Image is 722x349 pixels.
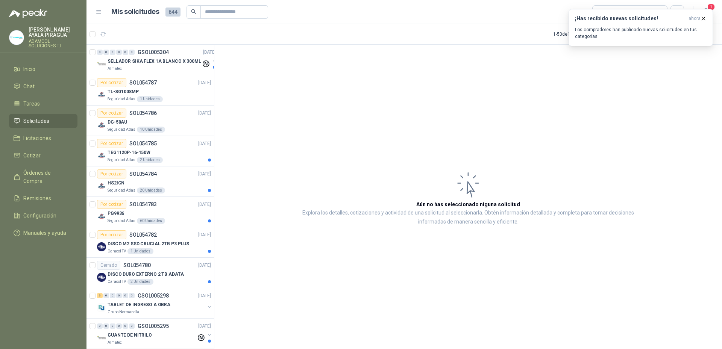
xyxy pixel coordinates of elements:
img: Company Logo [97,181,106,190]
a: Órdenes de Compra [9,166,77,188]
div: 1 - 50 de 1296 [553,28,602,40]
a: Por cotizarSOL054782[DATE] Company LogoDISCO M2 SSD CRUCIAL 2TB P3 PLUSCaracol TV1 Unidades [86,227,214,258]
p: PG9936 [108,210,124,217]
a: 3 0 0 0 0 0 GSOL005298[DATE] Company LogoTABLET DE INGRESO A OBRAGrupo Normandía [97,291,212,315]
div: 0 [129,293,135,298]
img: Company Logo [97,121,106,130]
a: Remisiones [9,191,77,205]
p: Seguridad Atlas [108,96,135,102]
p: SOL054783 [129,202,157,207]
p: Los compradores han publicado nuevas solicitudes en tus categorías. [575,26,707,40]
a: Solicitudes [9,114,77,128]
div: 60 Unidades [137,218,165,224]
p: GSOL005295 [138,323,169,329]
p: TABLET DE INGRESO A OBRA [108,301,170,308]
span: 1 [707,3,715,11]
span: Licitaciones [23,134,51,142]
div: 0 [116,293,122,298]
div: 0 [103,50,109,55]
a: Por cotizarSOL054785[DATE] Company LogoTEG1120P-16-150WSeguridad Atlas2 Unidades [86,136,214,166]
span: ahora [689,15,701,22]
span: Chat [23,82,35,91]
div: Por cotizar [97,200,126,209]
p: [DATE] [198,323,211,330]
p: HS2ICN [108,180,124,187]
p: Seguridad Atlas [108,157,135,163]
img: Company Logo [97,242,106,251]
a: Manuales y ayuda [9,226,77,240]
img: Company Logo [97,90,106,99]
span: Configuración [23,212,56,220]
p: Seguridad Atlas [108,187,135,193]
div: 20 Unidades [137,187,165,193]
div: 0 [110,293,115,298]
img: Company Logo [97,60,106,69]
p: [DATE] [198,171,211,178]
p: Almatec [108,340,122,346]
div: Cerrado [97,261,120,270]
p: GUANTE DE NITRILO [108,332,152,339]
p: [PERSON_NAME] AYALA PIRAGUA [29,27,77,38]
button: 1 [699,5,713,19]
h3: ¡Has recibido nuevas solicitudes! [575,15,686,22]
div: 10 Unidades [137,127,165,133]
div: Por cotizar [97,78,126,87]
div: 0 [103,293,109,298]
p: [DATE] [198,110,211,117]
p: SOL054787 [129,80,157,85]
p: DISCO M2 SSD CRUCIAL 2TB P3 PLUS [108,240,189,248]
p: [DATE] [198,201,211,208]
p: [DATE] [198,140,211,147]
a: Chat [9,79,77,94]
a: 0 0 0 0 0 0 GSOL005295[DATE] Company LogoGUANTE DE NITRILOAlmatec [97,322,212,346]
div: 0 [123,50,128,55]
div: Por cotizar [97,169,126,178]
a: Por cotizarSOL054784[DATE] Company LogoHS2ICNSeguridad Atlas20 Unidades [86,166,214,197]
p: Almatec [108,66,122,72]
h3: Aún no has seleccionado niguna solicitud [416,200,520,208]
a: 0 0 0 0 0 0 GSOL005304[DATE] Company LogoSELLADOR SIKA FLEX 1A BLANCO X 300MLAlmatec [97,48,217,72]
a: Tareas [9,97,77,111]
h1: Mis solicitudes [111,6,159,17]
a: Configuración [9,208,77,223]
img: Company Logo [9,30,24,45]
p: [DATE] [198,292,211,299]
div: Por cotizar [97,109,126,118]
span: Manuales y ayuda [23,229,66,237]
img: Logo peakr [9,9,47,18]
div: 0 [123,323,128,329]
p: SOL054784 [129,171,157,177]
p: ADAMCOL SOLUCIONES T.I [29,39,77,48]
p: Grupo Normandía [108,309,139,315]
div: 3 [97,293,103,298]
span: Inicio [23,65,35,73]
a: Por cotizarSOL054787[DATE] Company LogoTL-SG1008MPSeguridad Atlas1 Unidades [86,75,214,106]
p: Caracol TV [108,248,126,254]
div: 0 [116,50,122,55]
div: 0 [110,50,115,55]
p: [DATE] [198,79,211,86]
div: 0 [97,323,103,329]
div: 2 Unidades [137,157,163,163]
span: Cotizar [23,151,41,160]
p: GSOL005304 [138,50,169,55]
p: DG-50AU [108,119,127,126]
p: SELLADOR SIKA FLEX 1A BLANCO X 300ML [108,58,201,65]
div: 0 [103,323,109,329]
p: SOL054786 [129,110,157,116]
img: Company Logo [97,273,106,282]
p: GSOL005298 [138,293,169,298]
p: SOL054782 [129,232,157,237]
span: Órdenes de Compra [23,169,70,185]
p: DISCO DURO EXTERNO 2 TB ADATA [108,271,184,278]
p: Explora los detalles, cotizaciones y actividad de una solicitud al seleccionarla. Obtén informaci... [290,208,647,227]
div: Por cotizar [97,139,126,148]
div: 0 [129,323,135,329]
img: Company Logo [97,151,106,160]
span: Solicitudes [23,117,49,125]
div: 0 [116,323,122,329]
p: Seguridad Atlas [108,218,135,224]
div: Por cotizar [97,230,126,239]
p: SOL054780 [123,263,151,268]
p: [DATE] [198,231,211,239]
